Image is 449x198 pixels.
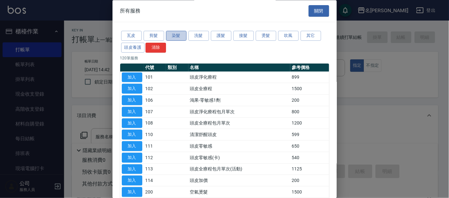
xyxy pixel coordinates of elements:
td: 102 [144,83,166,95]
td: 114 [144,175,166,186]
button: 洗髮 [188,31,209,41]
button: 加入 [122,153,142,163]
th: 類別 [166,64,188,72]
th: 代號 [144,64,166,72]
td: 111 [144,141,166,152]
button: 加入 [122,176,142,186]
td: 頭皮全療程包月單次 [188,118,290,129]
button: 加入 [122,107,142,117]
td: 頭皮加價 [188,175,290,186]
td: 空氣燙髮 [188,186,290,198]
button: 護髮 [211,31,231,41]
td: 112 [144,152,166,164]
td: 頭皮零敏感(卡) [188,152,290,164]
button: 頭皮養護 [121,43,145,53]
td: 540 [290,152,329,164]
p: 120 筆服務 [120,55,329,61]
td: 107 [144,106,166,118]
td: 清潔舒醒頭皮 [188,129,290,141]
td: 頭皮零敏感 [188,141,290,152]
button: 接髮 [233,31,254,41]
td: 1500 [290,186,329,198]
td: 899 [290,72,329,83]
button: 剪髮 [144,31,164,41]
td: 頭皮全療程包月單次(活動) [188,164,290,175]
td: 頭皮淨化療程包月單次 [188,106,290,118]
td: 200 [290,175,329,186]
button: 瓦皮 [121,31,142,41]
button: 加入 [122,187,142,197]
button: 加入 [122,84,142,94]
button: 加入 [122,164,142,174]
button: 加入 [122,130,142,140]
button: 其它 [301,31,321,41]
td: 113 [144,164,166,175]
button: 關閉 [309,5,329,17]
button: 清除 [146,43,166,53]
button: 加入 [122,73,142,82]
button: 加入 [122,142,142,151]
button: 加入 [122,96,142,106]
td: 106 [144,95,166,106]
td: 頭皮淨化療程 [188,72,290,83]
span: 所有服務 [120,8,141,14]
td: 200 [144,186,166,198]
td: 1500 [290,83,329,95]
td: 110 [144,129,166,141]
button: 加入 [122,118,142,128]
th: 參考價格 [290,64,329,72]
th: 名稱 [188,64,290,72]
td: 800 [290,106,329,118]
td: 200 [290,95,329,106]
td: 1200 [290,118,329,129]
td: 鴻果-零敏感1劑 [188,95,290,106]
td: 650 [290,141,329,152]
button: 染髮 [166,31,187,41]
button: 吹風 [278,31,299,41]
td: 1125 [290,164,329,175]
td: 599 [290,129,329,141]
td: 頭皮全療程 [188,83,290,95]
button: 燙髮 [256,31,276,41]
td: 108 [144,118,166,129]
td: 101 [144,72,166,83]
